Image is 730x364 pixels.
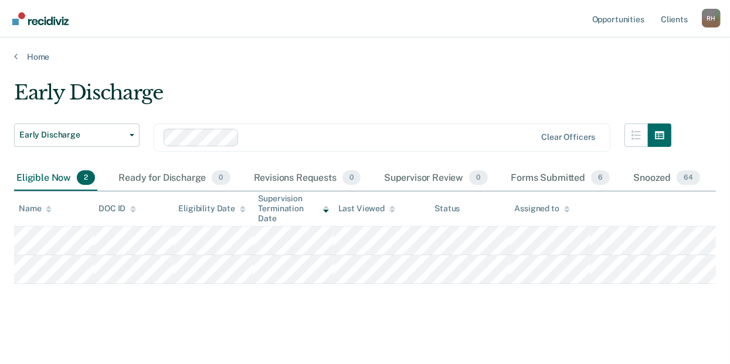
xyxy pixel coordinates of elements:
[514,204,569,214] div: Assigned to
[338,204,395,214] div: Last Viewed
[14,123,140,147] button: Early Discharge
[12,12,69,25] img: Recidiviz
[434,204,460,214] div: Status
[14,81,671,114] div: Early Discharge
[77,170,95,186] span: 2
[702,9,721,28] button: Profile dropdown button
[677,170,700,186] span: 64
[509,166,613,191] div: Forms Submitted6
[19,204,52,214] div: Name
[591,170,610,186] span: 6
[631,166,702,191] div: Snoozed64
[99,204,136,214] div: DOC ID
[258,194,328,223] div: Supervision Termination Date
[541,132,595,142] div: Clear officers
[178,204,246,214] div: Eligibility Date
[702,9,721,28] div: R H
[342,170,361,186] span: 0
[14,166,97,191] div: Eligible Now2
[212,170,230,186] span: 0
[19,130,125,140] span: Early Discharge
[382,166,490,191] div: Supervisor Review0
[469,170,487,186] span: 0
[252,166,363,191] div: Revisions Requests0
[14,51,716,62] a: Home
[116,166,232,191] div: Ready for Discharge0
